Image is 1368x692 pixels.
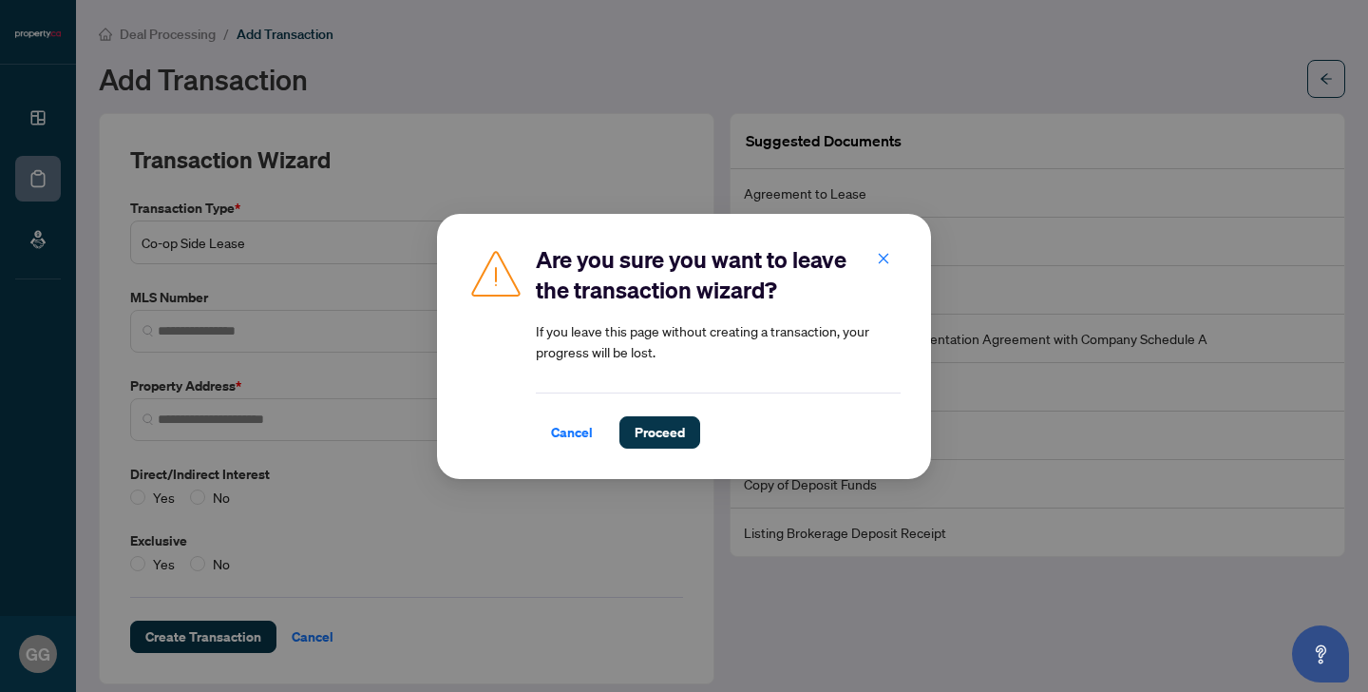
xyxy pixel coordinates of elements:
[536,416,608,449] button: Cancel
[877,251,890,264] span: close
[619,416,700,449] button: Proceed
[536,320,901,362] article: If you leave this page without creating a transaction, your progress will be lost.
[635,417,685,448] span: Proceed
[551,417,593,448] span: Cancel
[1292,625,1349,682] button: Open asap
[536,244,901,305] h2: Are you sure you want to leave the transaction wizard?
